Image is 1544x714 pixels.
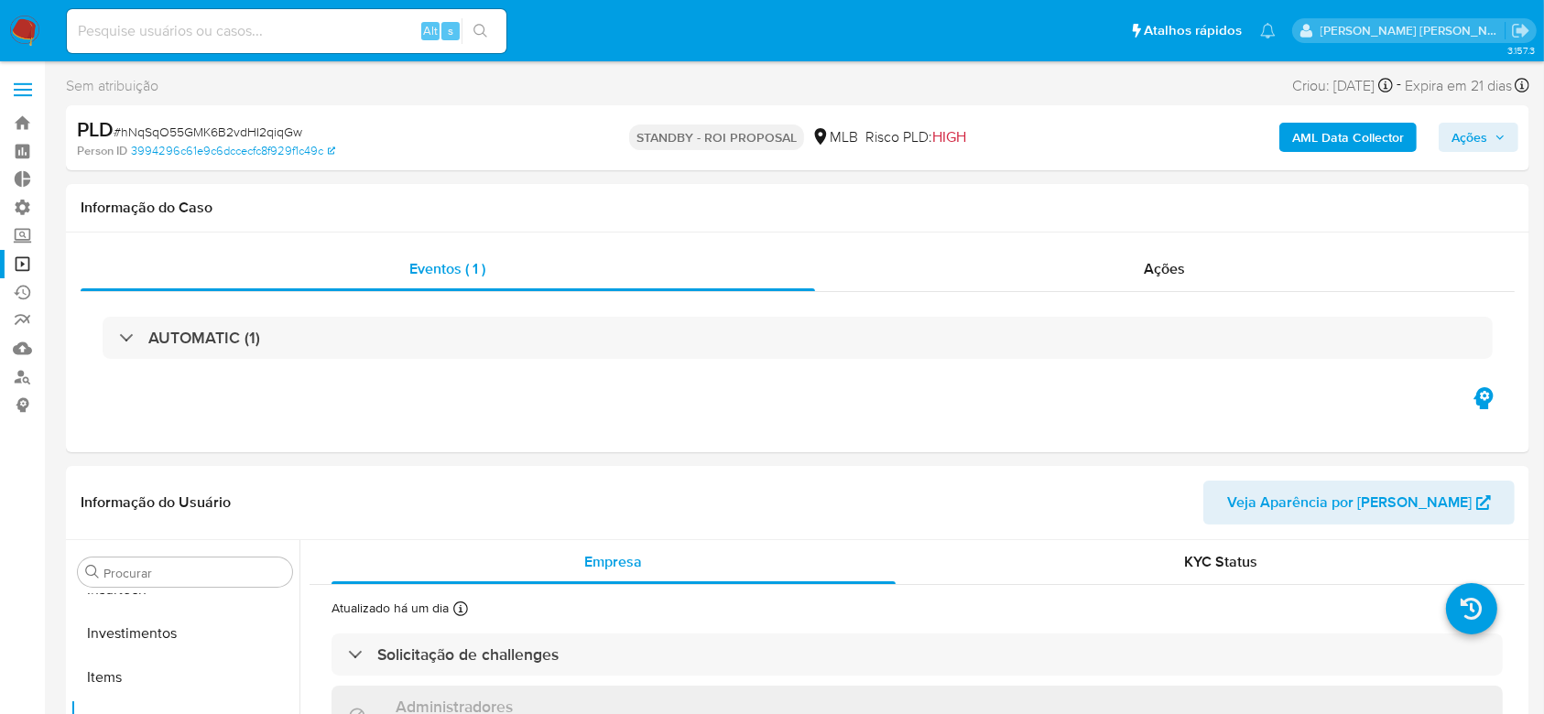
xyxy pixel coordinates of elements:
[148,328,260,348] h3: AUTOMATIC (1)
[1439,123,1518,152] button: Ações
[1145,258,1186,279] span: Ações
[1405,76,1512,96] span: Expira em 21 dias
[1279,123,1417,152] button: AML Data Collector
[81,199,1515,217] h1: Informação do Caso
[1184,551,1257,572] span: KYC Status
[66,76,158,96] span: Sem atribuição
[103,317,1493,359] div: AUTOMATIC (1)
[1292,123,1404,152] b: AML Data Collector
[584,551,642,572] span: Empresa
[71,611,299,655] button: Investimentos
[1203,481,1515,525] button: Veja Aparência por [PERSON_NAME]
[377,644,559,665] h3: Solicitação de challenges
[77,114,114,144] b: PLD
[81,493,231,512] h1: Informação do Usuário
[629,124,804,150] p: STANDBY - ROI PROPOSAL
[71,655,299,699] button: Items
[332,633,1503,676] div: Solicitação de challenges
[131,143,335,159] a: 3994296c61e9c6dccecfc8f929f1c49c
[77,143,127,159] b: Person ID
[865,127,966,147] span: Risco PLD:
[67,19,506,43] input: Pesquise usuários ou casos...
[448,22,453,39] span: s
[462,18,499,44] button: search-icon
[332,600,449,617] p: Atualizado há um dia
[114,123,302,141] span: # hNqSqO55GMK6B2vdHI2qiqGw
[932,126,966,147] span: HIGH
[103,565,285,581] input: Procurar
[1260,23,1276,38] a: Notificações
[410,258,486,279] span: Eventos ( 1 )
[1321,22,1506,39] p: andrea.asantos@mercadopago.com.br
[85,565,100,579] button: Procurar
[1292,73,1393,98] div: Criou: [DATE]
[423,22,438,39] span: Alt
[1397,73,1401,98] span: -
[1227,481,1472,525] span: Veja Aparência por [PERSON_NAME]
[1144,21,1242,40] span: Atalhos rápidos
[1452,123,1487,152] span: Ações
[1511,21,1530,40] a: Sair
[811,127,858,147] div: MLB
